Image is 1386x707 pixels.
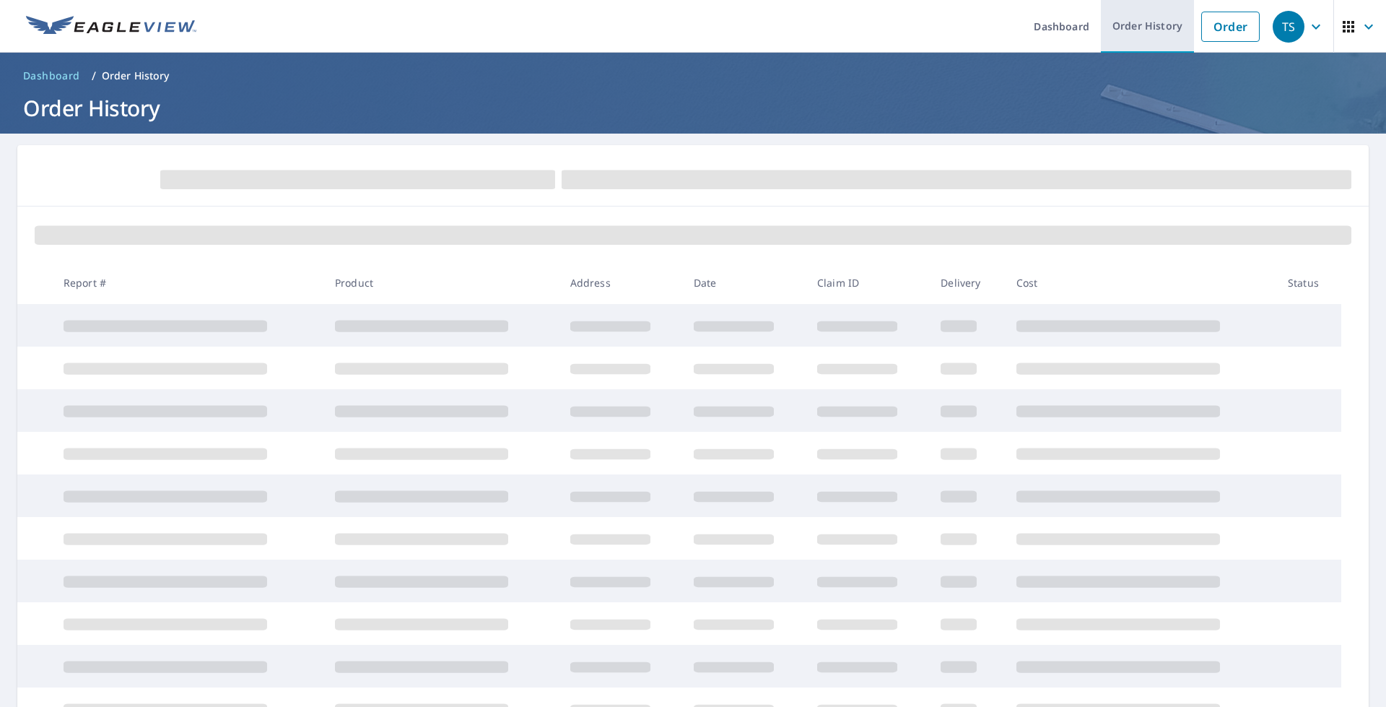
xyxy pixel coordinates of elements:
th: Status [1276,261,1341,304]
span: Dashboard [23,69,80,83]
li: / [92,67,96,84]
p: Order History [102,69,170,83]
th: Claim ID [806,261,929,304]
a: Order [1201,12,1260,42]
th: Product [323,261,559,304]
h1: Order History [17,93,1369,123]
a: Dashboard [17,64,86,87]
th: Report # [52,261,323,304]
nav: breadcrumb [17,64,1369,87]
div: TS [1273,11,1304,43]
th: Cost [1005,261,1276,304]
th: Address [559,261,682,304]
img: EV Logo [26,16,196,38]
th: Delivery [929,261,1004,304]
th: Date [682,261,806,304]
